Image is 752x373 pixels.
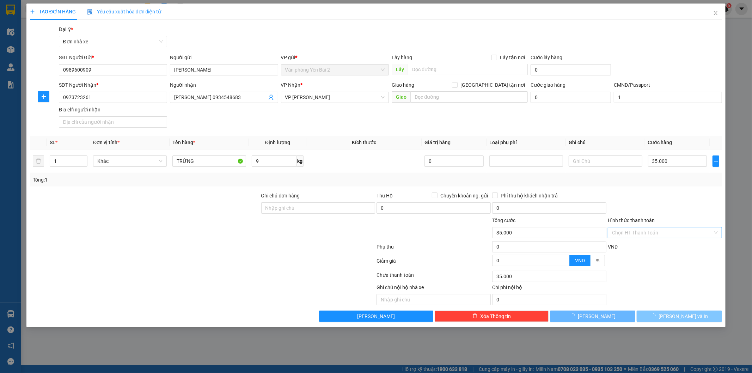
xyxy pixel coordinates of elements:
[487,136,566,149] th: Loại phụ phí
[30,9,76,14] span: TẠO ĐƠN HÀNG
[376,271,492,283] div: Chưa thanh toán
[377,283,491,294] div: Ghi chú nội bộ nhà xe
[357,312,395,320] span: [PERSON_NAME]
[59,116,167,128] input: Địa chỉ của người nhận
[33,176,290,184] div: Tổng: 1
[492,283,606,294] div: Chi phí nội bộ
[352,140,376,145] span: Kích thước
[66,17,295,26] li: Số 10 ngõ 15 Ngọc Hồi, Q.[PERSON_NAME], [GEOGRAPHIC_DATA]
[570,313,578,318] span: loading
[93,140,120,145] span: Đơn vị tính
[424,140,451,145] span: Giá trị hàng
[59,54,167,61] div: SĐT Người Gửi
[410,91,528,103] input: Dọc đường
[492,218,515,223] span: Tổng cước
[706,4,726,23] button: Close
[575,258,585,263] span: VND
[261,202,375,214] input: Ghi chú đơn hàng
[265,140,290,145] span: Định lượng
[578,312,616,320] span: [PERSON_NAME]
[531,82,565,88] label: Cước giao hàng
[170,81,278,89] div: Người nhận
[172,140,195,145] span: Tên hàng
[59,106,167,114] div: Địa chỉ người nhận
[608,218,655,223] label: Hình thức thanh toán
[376,243,492,255] div: Phụ thu
[261,193,300,198] label: Ghi chú đơn hàng
[550,311,635,322] button: [PERSON_NAME]
[435,311,549,322] button: deleteXóa Thông tin
[659,312,708,320] span: [PERSON_NAME] và In
[472,313,477,319] span: delete
[9,9,44,44] img: logo.jpg
[377,193,393,198] span: Thu Hộ
[285,65,385,75] span: Văn phòng Yên Bái 2
[281,82,301,88] span: VP Nhận
[531,92,611,103] input: Cước giao hàng
[30,9,35,14] span: plus
[497,54,528,61] span: Lấy tận nơi
[50,140,55,145] span: SL
[87,9,93,15] img: icon
[87,9,161,14] span: Yêu cầu xuất hóa đơn điện tử
[319,311,433,322] button: [PERSON_NAME]
[566,136,645,149] th: Ghi chú
[424,155,484,167] input: 0
[531,64,611,75] input: Cước lấy hàng
[637,311,722,322] button: [PERSON_NAME] và In
[392,91,410,103] span: Giao
[531,55,562,60] label: Cước lấy hàng
[648,140,672,145] span: Cước hàng
[392,55,412,60] span: Lấy hàng
[66,26,295,35] li: Hotline: 19001155
[285,92,385,103] span: VP Trần Đại Nghĩa
[38,94,49,99] span: plus
[268,94,274,100] span: user-add
[438,192,491,200] span: Chuyển khoản ng. gửi
[376,257,492,269] div: Giảm giá
[458,81,528,89] span: [GEOGRAPHIC_DATA] tận nơi
[170,54,278,61] div: Người gửi
[651,313,659,318] span: loading
[172,155,246,167] input: VD: Bàn, Ghế
[480,312,511,320] span: Xóa Thông tin
[408,64,528,75] input: Dọc đường
[9,51,124,63] b: GỬI : Văn phòng Yên Bái 2
[63,36,163,47] span: Đơn nhà xe
[608,244,618,250] span: VND
[59,81,167,89] div: SĐT Người Nhận
[614,81,722,89] div: CMND/Passport
[392,64,408,75] span: Lấy
[392,82,414,88] span: Giao hàng
[59,26,73,32] span: Đại lý
[498,192,561,200] span: Phí thu hộ khách nhận trả
[33,155,44,167] button: delete
[281,54,389,61] div: VP gửi
[713,158,719,164] span: plus
[38,91,49,102] button: plus
[377,294,491,305] input: Nhập ghi chú
[596,258,599,263] span: %
[569,155,642,167] input: Ghi Chú
[97,156,163,166] span: Khác
[713,155,719,167] button: plus
[713,10,719,16] span: close
[296,155,304,167] span: kg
